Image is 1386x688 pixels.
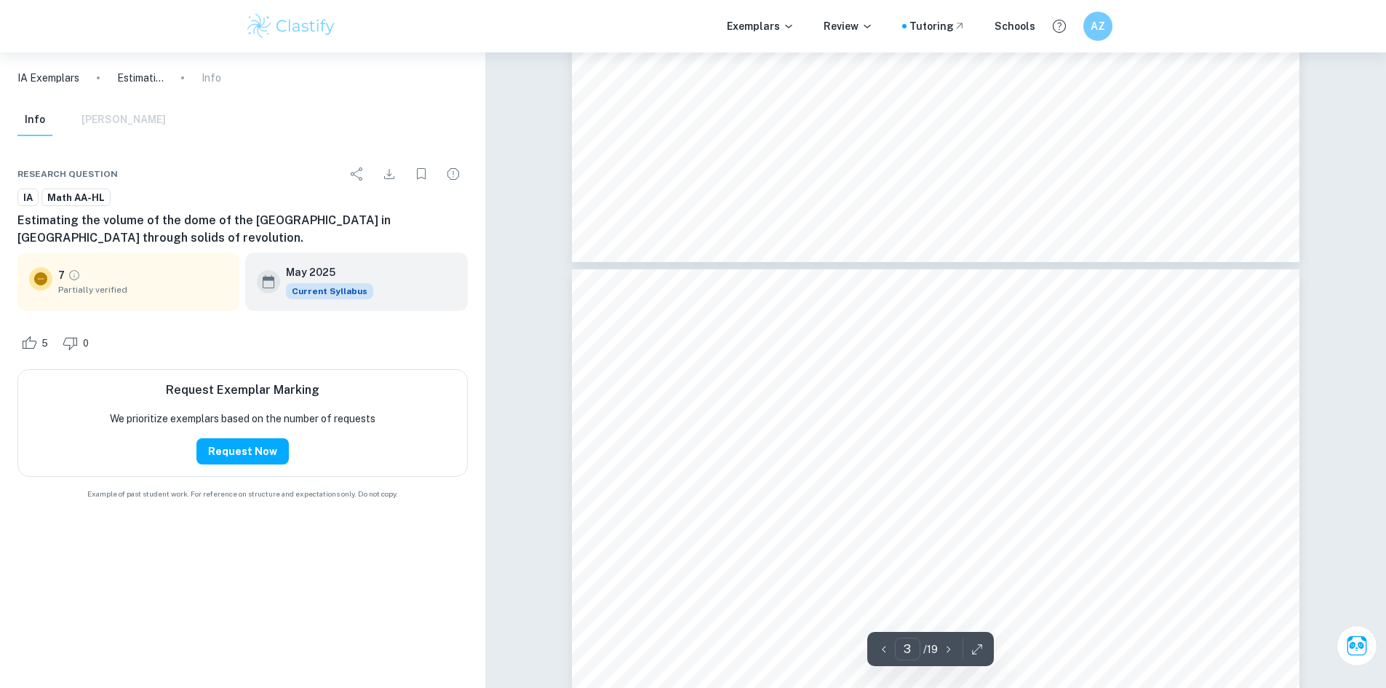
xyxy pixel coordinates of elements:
[660,622,1209,636] span: During World War II, the cathedral suffered from bombing, shelling, cold and damp; traces of
[660,470,1174,484] span: architect [PERSON_NAME] for whom it has become the main work of his life and most
[995,18,1035,34] a: Schools
[286,283,373,299] span: Current Syllabus
[824,18,873,34] p: Review
[1083,12,1112,41] button: AZ
[18,191,38,205] span: IA
[59,331,97,355] div: Dislike
[42,191,110,205] span: Math AA-HL
[660,571,1205,585] span: worldwide. The dome itself, covered in over 100 kilograms of gold, is an engineering marvel
[660,495,1210,510] span: important achievement. Quite literally, he passed away right after the end of construction, and
[660,647,1198,661] span: bomb shells were preserved in places on the walls and columns to remind people of the cost
[17,167,118,181] span: Research question
[667,162,874,175] span: [DOMAIN_NAME] - [GEOGRAPHIC_DATA]
[17,70,79,86] a: IA Exemplars
[17,212,468,247] h6: Estimating the volume of the dome of the [GEOGRAPHIC_DATA] in [GEOGRAPHIC_DATA] through solids of...
[117,70,164,86] p: Estimating the volume of the dome of the [GEOGRAPHIC_DATA] in [GEOGRAPHIC_DATA] through solids of...
[110,411,375,427] p: We prioritize exemplars based on the number of requests
[58,267,65,283] p: 7
[17,489,468,499] span: Example of past student work. For reference on structure and expectations only. Do not copy.
[41,189,111,207] a: Math AA-HL
[660,672,1184,687] span: of the victory and peace. During the siege, exhibits from museums from the suburbs were
[202,70,221,86] p: Info
[286,283,373,299] div: This exemplar is based on the current syllabus. Feel free to refer to it for inspiration/ideas wh...
[660,419,1227,434] span: [GEOGRAPHIC_DATA], construction of which took 40 years and was completed in [DATE], is one
[17,331,56,355] div: Like
[58,283,228,296] span: Partially verified
[17,189,39,207] a: IA
[660,74,1145,88] span: but also adds a creative dimension by linking it to a unique, whimsical application.
[375,159,404,189] div: Download
[727,18,794,34] p: Exemplars
[343,159,372,189] div: Share
[68,269,81,282] a: Grade partially verified
[33,336,56,351] span: 5
[909,18,965,34] a: Tutoring
[407,159,436,189] div: Bookmark
[660,444,1367,459] span: of the most prominent landmarks in [GEOGRAPHIC_DATA]. The cathedral was designed by the [DEMOGRAP...
[1203,204,1211,217] span: 2
[75,336,97,351] span: 0
[1047,14,1072,39] button: Help and Feedback
[660,520,1206,534] span: must have rested in peace. The cathedral is a masterpiece of neoclassical and Russian Empire
[1089,18,1106,34] h6: AZ
[923,641,938,657] p: / 19
[660,545,1210,560] span: architecture. Its massive granite columns, gilded dome, and elaborate decorations are admired
[439,159,468,189] div: Report issue
[196,438,289,464] button: Request Now
[286,264,362,280] h6: May 2025
[1337,625,1377,666] button: Ask Clai
[707,394,827,408] span: i) Historical Context
[660,162,664,169] span: 1
[166,381,319,399] h6: Request Exemplar Marking
[245,12,338,41] img: Clastify logo
[660,596,1013,611] span: and a defining feature of the [GEOGRAPHIC_DATA] skyline.
[682,359,860,375] span: 3) Background information
[17,104,52,136] button: Info
[660,48,1194,63] span: investigation. This approach not only applies mathematical modeling to a real-world object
